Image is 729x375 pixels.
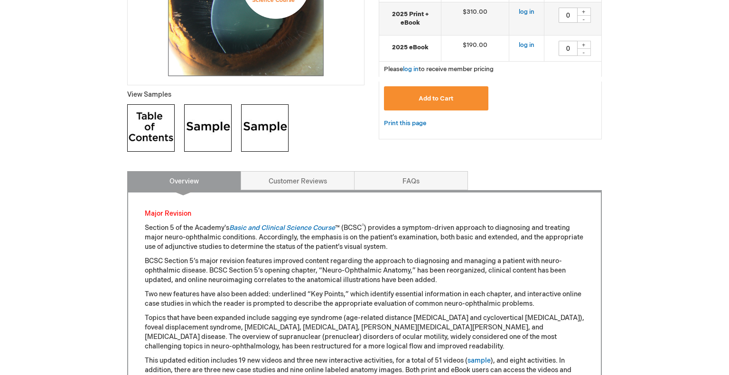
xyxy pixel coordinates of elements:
[384,43,436,52] strong: 2025 eBook
[384,86,488,110] button: Add to Cart
[145,223,584,252] p: Section 5 of the Academy's ™ (BCSC ) provides a symptom-driven approach to diagnosing and treatin...
[577,8,591,16] div: +
[577,41,591,49] div: +
[241,104,289,152] img: Click to view
[145,313,584,351] p: Topics that have been expanded include sagging eye syndrome (age-related distance [MEDICAL_DATA] ...
[519,8,534,16] a: log in
[184,104,232,152] img: Click to view
[441,2,509,35] td: $310.00
[419,95,453,102] span: Add to Cart
[127,171,241,190] a: Overview
[384,10,436,27] strong: 2025 Print + eBook
[384,118,426,129] a: Print this page
[145,290,584,309] p: Two new features have also been added: underlined “Key Points,” which identify essential informat...
[577,15,591,23] div: -
[127,104,175,152] img: Click to view
[441,35,509,61] td: $190.00
[229,224,335,232] a: Basic and Clinical Science Course
[354,171,468,190] a: FAQs
[467,357,491,365] a: sample
[559,8,578,23] input: Qty
[559,41,578,56] input: Qty
[519,41,534,49] a: log in
[577,48,591,56] div: -
[384,65,494,73] span: Please to receive member pricing
[241,171,355,190] a: Customer Reviews
[403,65,419,73] a: log in
[145,210,191,218] font: Major Revision
[362,223,364,229] sup: ®
[145,256,584,285] p: BCSC Section 5’s major revision features improved content regarding the approach to diagnosing an...
[127,90,364,100] p: View Samples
